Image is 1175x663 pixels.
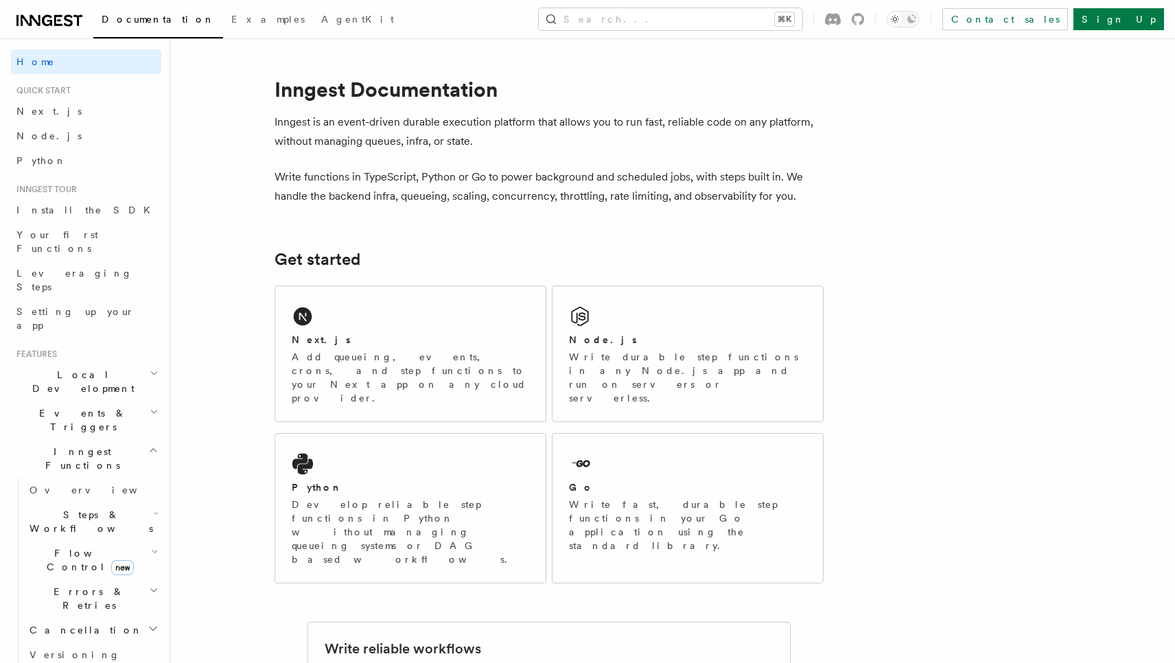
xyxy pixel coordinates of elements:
[24,502,161,541] button: Steps & Workflows
[16,55,55,69] span: Home
[223,4,313,37] a: Examples
[569,480,594,494] h2: Go
[11,401,161,439] button: Events & Triggers
[16,205,159,216] span: Install the SDK
[16,155,67,166] span: Python
[16,106,82,117] span: Next.js
[11,445,148,472] span: Inngest Functions
[11,148,161,173] a: Python
[11,299,161,338] a: Setting up your app
[321,14,394,25] span: AgentKit
[93,4,223,38] a: Documentation
[942,8,1068,30] a: Contact sales
[24,623,143,637] span: Cancellation
[887,11,920,27] button: Toggle dark mode
[11,49,161,74] a: Home
[24,579,161,618] button: Errors & Retries
[275,167,824,206] p: Write functions in TypeScript, Python or Go to power background and scheduled jobs, with steps bu...
[102,14,215,25] span: Documentation
[16,229,98,254] span: Your first Functions
[231,14,305,25] span: Examples
[1073,8,1164,30] a: Sign Up
[24,508,153,535] span: Steps & Workflows
[11,99,161,124] a: Next.js
[11,124,161,148] a: Node.js
[11,349,57,360] span: Features
[24,478,161,502] a: Overview
[24,546,151,574] span: Flow Control
[30,485,171,496] span: Overview
[275,250,360,269] a: Get started
[11,261,161,299] a: Leveraging Steps
[11,85,71,96] span: Quick start
[552,286,824,422] a: Node.jsWrite durable step functions in any Node.js app and run on servers or serverless.
[30,649,120,660] span: Versioning
[11,362,161,401] button: Local Development
[539,8,802,30] button: Search...⌘K
[569,350,806,405] p: Write durable step functions in any Node.js app and run on servers or serverless.
[24,541,161,579] button: Flow Controlnew
[11,198,161,222] a: Install the SDK
[11,368,150,395] span: Local Development
[11,439,161,478] button: Inngest Functions
[292,480,342,494] h2: Python
[11,184,77,195] span: Inngest tour
[275,77,824,102] h1: Inngest Documentation
[16,306,135,331] span: Setting up your app
[11,222,161,261] a: Your first Functions
[313,4,402,37] a: AgentKit
[569,333,637,347] h2: Node.js
[325,639,481,658] h2: Write reliable workflows
[11,406,150,434] span: Events & Triggers
[775,12,794,26] kbd: ⌘K
[552,433,824,583] a: GoWrite fast, durable step functions in your Go application using the standard library.
[16,130,82,141] span: Node.js
[275,286,546,422] a: Next.jsAdd queueing, events, crons, and step functions to your Next app on any cloud provider.
[16,268,132,292] span: Leveraging Steps
[569,498,806,552] p: Write fast, durable step functions in your Go application using the standard library.
[24,618,161,642] button: Cancellation
[292,350,529,405] p: Add queueing, events, crons, and step functions to your Next app on any cloud provider.
[275,433,546,583] a: PythonDevelop reliable step functions in Python without managing queueing systems or DAG based wo...
[111,560,134,575] span: new
[275,113,824,151] p: Inngest is an event-driven durable execution platform that allows you to run fast, reliable code ...
[292,498,529,566] p: Develop reliable step functions in Python without managing queueing systems or DAG based workflows.
[292,333,351,347] h2: Next.js
[24,585,149,612] span: Errors & Retries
